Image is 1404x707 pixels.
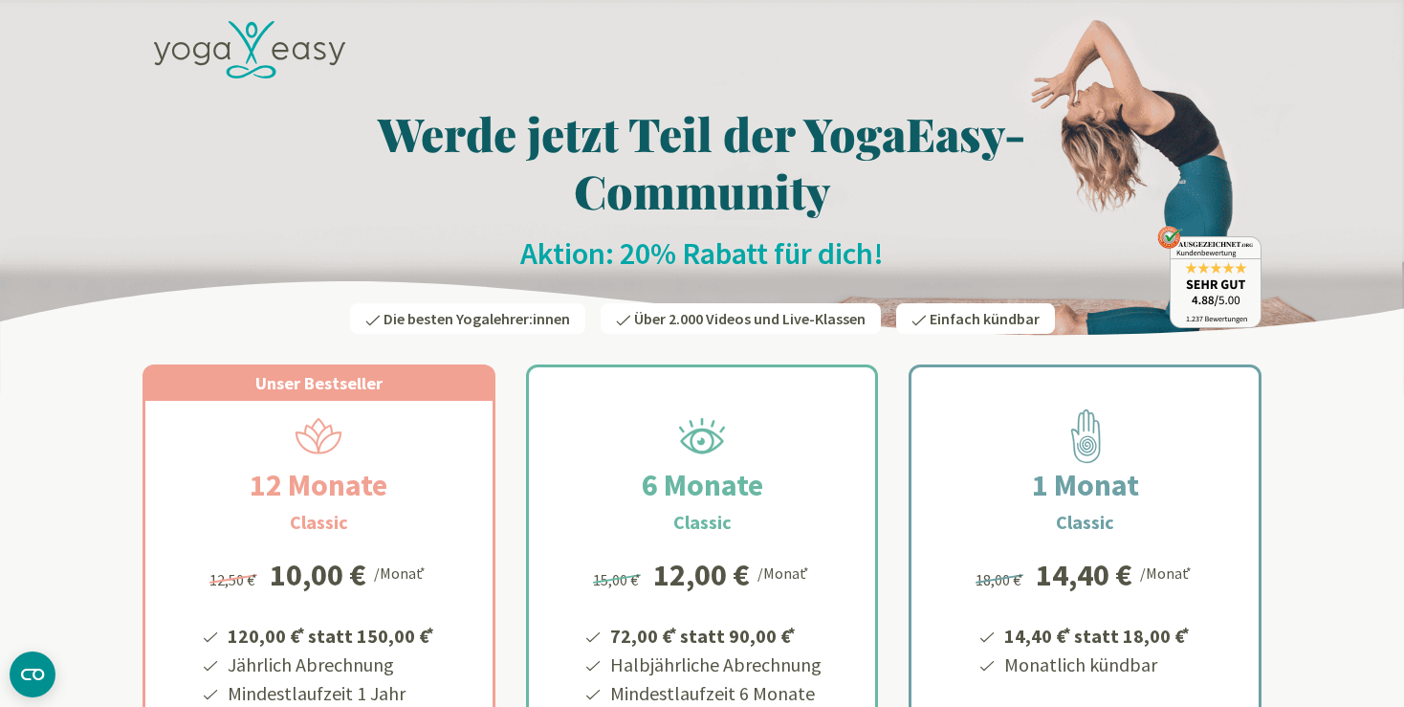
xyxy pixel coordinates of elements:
li: 14,40 € statt 18,00 € [1001,618,1193,651]
h3: Classic [1056,508,1114,537]
h1: Werde jetzt Teil der YogaEasy-Community [143,104,1261,219]
h2: 12 Monate [204,462,433,508]
li: Halbjährliche Abrechnung [607,651,822,679]
span: Einfach kündbar [930,309,1040,328]
li: Jährlich Abrechnung [225,651,437,679]
h2: 6 Monate [596,462,809,508]
span: 12,50 € [209,570,260,589]
li: 72,00 € statt 90,00 € [607,618,822,651]
li: Monatlich kündbar [1001,651,1193,679]
li: 120,00 € statt 150,00 € [225,618,437,651]
span: 18,00 € [976,570,1026,589]
span: Über 2.000 Videos und Live-Klassen [634,309,866,328]
span: 15,00 € [593,570,644,589]
h3: Classic [290,508,348,537]
img: ausgezeichnet_badge.png [1157,226,1261,328]
button: CMP-Widget öffnen [10,652,55,697]
span: Unser Bestseller [255,372,383,394]
h2: 1 Monat [986,462,1185,508]
div: /Monat [1140,560,1195,585]
h3: Classic [673,508,732,537]
div: 12,00 € [653,560,750,590]
div: /Monat [757,560,812,585]
div: 14,40 € [1036,560,1132,590]
div: /Monat [374,560,428,585]
h2: Aktion: 20% Rabatt für dich! [143,234,1261,273]
div: 10,00 € [270,560,366,590]
span: Die besten Yogalehrer:innen [384,309,570,328]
